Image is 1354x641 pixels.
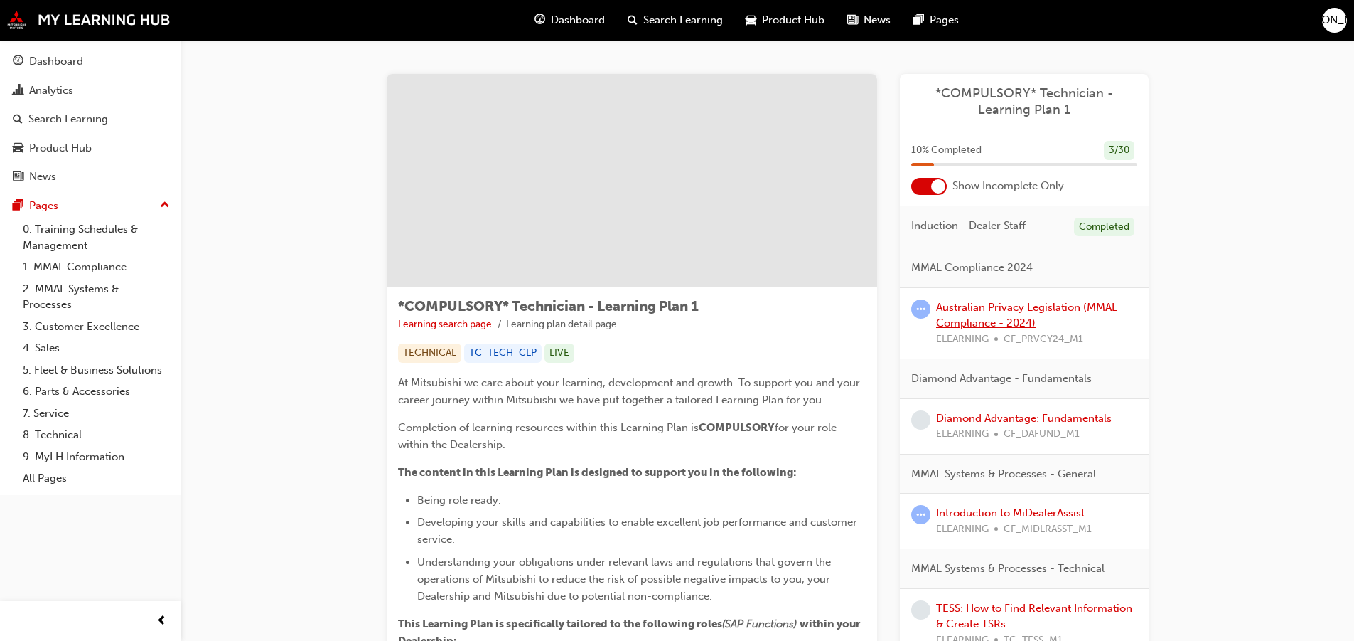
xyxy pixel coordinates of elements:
a: 4. Sales [17,337,176,359]
span: news-icon [847,11,858,29]
button: Pages [6,193,176,219]
span: learningRecordVerb_ATTEMPT-icon [911,505,930,524]
span: COMPULSORY [699,421,775,434]
span: Understanding your obligations under relevant laws and regulations that govern the operations of ... [417,556,834,603]
img: mmal [7,11,171,29]
span: MMAL Compliance 2024 [911,260,1033,276]
li: Learning plan detail page [506,317,617,333]
div: Dashboard [29,53,83,70]
span: Dashboard [551,12,605,28]
a: 1. MMAL Compliance [17,256,176,278]
div: TC_TECH_CLP [464,344,542,363]
span: ELEARNING [936,426,989,443]
span: news-icon [13,171,23,184]
a: news-iconNews [836,6,902,35]
span: ELEARNING [936,521,989,538]
a: 0. Training Schedules & Management [17,218,176,256]
a: *COMPULSORY* Technician - Learning Plan 1 [911,85,1137,117]
a: Australian Privacy Legislation (MMAL Compliance - 2024) [936,301,1117,330]
a: 5. Fleet & Business Solutions [17,359,176,381]
span: Induction - Dealer Staff [911,218,1026,234]
div: Search Learning [28,111,108,127]
a: 7. Service [17,403,176,425]
a: Introduction to MiDealerAssist [936,507,1085,519]
a: 6. Parts & Accessories [17,381,176,403]
span: pages-icon [913,11,924,29]
span: Developing your skills and capabilities to enable excellent job performance and customer service. [417,516,860,546]
div: Completed [1074,218,1134,237]
div: 3 / 30 [1104,141,1134,160]
span: chart-icon [13,85,23,97]
a: Dashboard [6,48,176,75]
span: learningRecordVerb_NONE-icon [911,600,930,620]
div: Pages [29,198,58,214]
a: Product Hub [6,135,176,161]
span: guage-icon [534,11,545,29]
div: Product Hub [29,140,92,157]
span: CF_DAFUND_M1 [1004,426,1080,443]
a: car-iconProduct Hub [734,6,836,35]
span: Completion of learning resources within this Learning Plan is [398,421,699,434]
span: Pages [930,12,959,28]
span: guage-icon [13,55,23,68]
span: learningRecordVerb_ATTEMPT-icon [911,300,930,319]
span: MMAL Systems & Processes - General [911,466,1096,482]
span: (SAP Functions) [722,618,797,630]
a: guage-iconDashboard [523,6,616,35]
a: Diamond Advantage: Fundamentals [936,412,1112,425]
div: LIVE [544,344,574,363]
span: Product Hub [762,12,824,28]
a: search-iconSearch Learning [616,6,734,35]
span: prev-icon [156,613,167,630]
span: CF_MIDLRASST_M1 [1004,521,1092,538]
button: [PERSON_NAME] [1322,8,1347,33]
span: search-icon [628,11,638,29]
div: Analytics [29,83,73,99]
span: *COMPULSORY* Technician - Learning Plan 1 [398,298,699,314]
div: TECHNICAL [398,344,461,363]
a: 3. Customer Excellence [17,316,176,338]
a: Learning search page [398,318,492,330]
span: learningRecordVerb_NONE-icon [911,410,930,430]
span: ELEARNING [936,332,989,348]
a: Search Learning [6,106,176,132]
span: Diamond Advantage - Fundamentals [911,371,1092,387]
span: The content in this Learning Plan is designed to support you in the following: [398,466,797,479]
a: 2. MMAL Systems & Processes [17,278,176,316]
span: pages-icon [13,200,23,213]
span: car-icon [746,11,756,29]
button: DashboardAnalyticsSearch LearningProduct HubNews [6,46,176,193]
span: At Mitsubishi we care about your learning, development and growth. To support you and your career... [398,376,863,406]
a: News [6,164,176,190]
span: MMAL Systems & Processes - Technical [911,561,1105,577]
span: for your role within the Dealership. [398,421,839,451]
span: car-icon [13,142,23,155]
a: Analytics [6,78,176,104]
a: TESS: How to Find Relevant Information & Create TSRs [936,602,1132,631]
span: This Learning Plan is specifically tailored to the following roles [398,618,722,630]
span: Show Incomplete Only [952,178,1064,194]
a: pages-iconPages [902,6,970,35]
span: News [864,12,891,28]
a: 9. MyLH Information [17,446,176,468]
a: All Pages [17,467,176,489]
span: CF_PRVCY24_M1 [1004,332,1083,348]
span: up-icon [160,196,170,215]
span: 10 % Completed [911,142,982,159]
span: Being role ready. [417,494,501,507]
div: News [29,169,56,185]
a: 8. Technical [17,424,176,446]
span: search-icon [13,113,23,126]
span: Search Learning [643,12,723,28]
